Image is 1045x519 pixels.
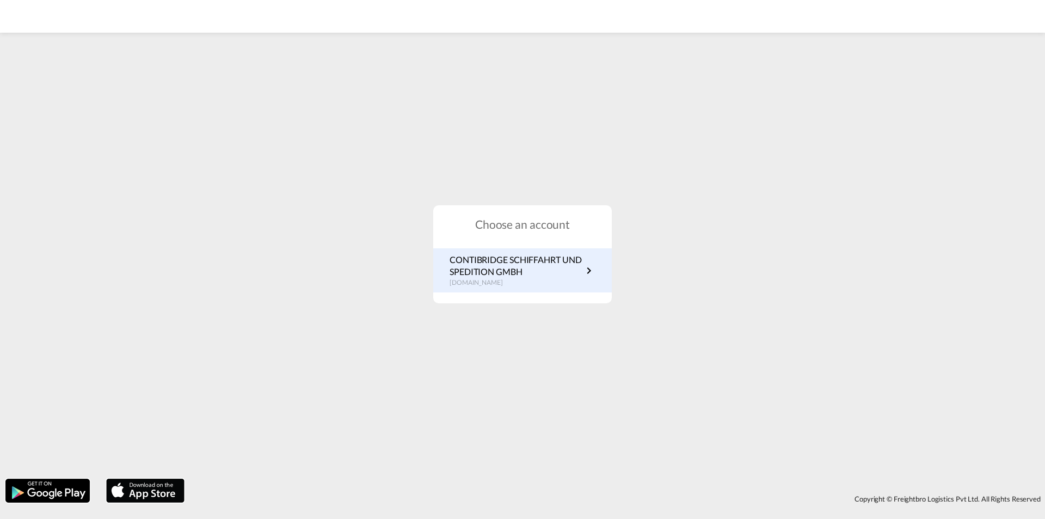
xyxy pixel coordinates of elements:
[450,254,582,278] p: CONTIBRIDGE SCHIFFAHRT UND SPEDITION GMBH
[433,216,612,232] h1: Choose an account
[450,278,582,288] p: [DOMAIN_NAME]
[190,490,1045,508] div: Copyright © Freightbro Logistics Pvt Ltd. All Rights Reserved
[4,478,91,504] img: google.png
[582,264,595,277] md-icon: icon-chevron-right
[450,254,595,288] a: CONTIBRIDGE SCHIFFAHRT UND SPEDITION GMBH[DOMAIN_NAME]
[105,478,186,504] img: apple.png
